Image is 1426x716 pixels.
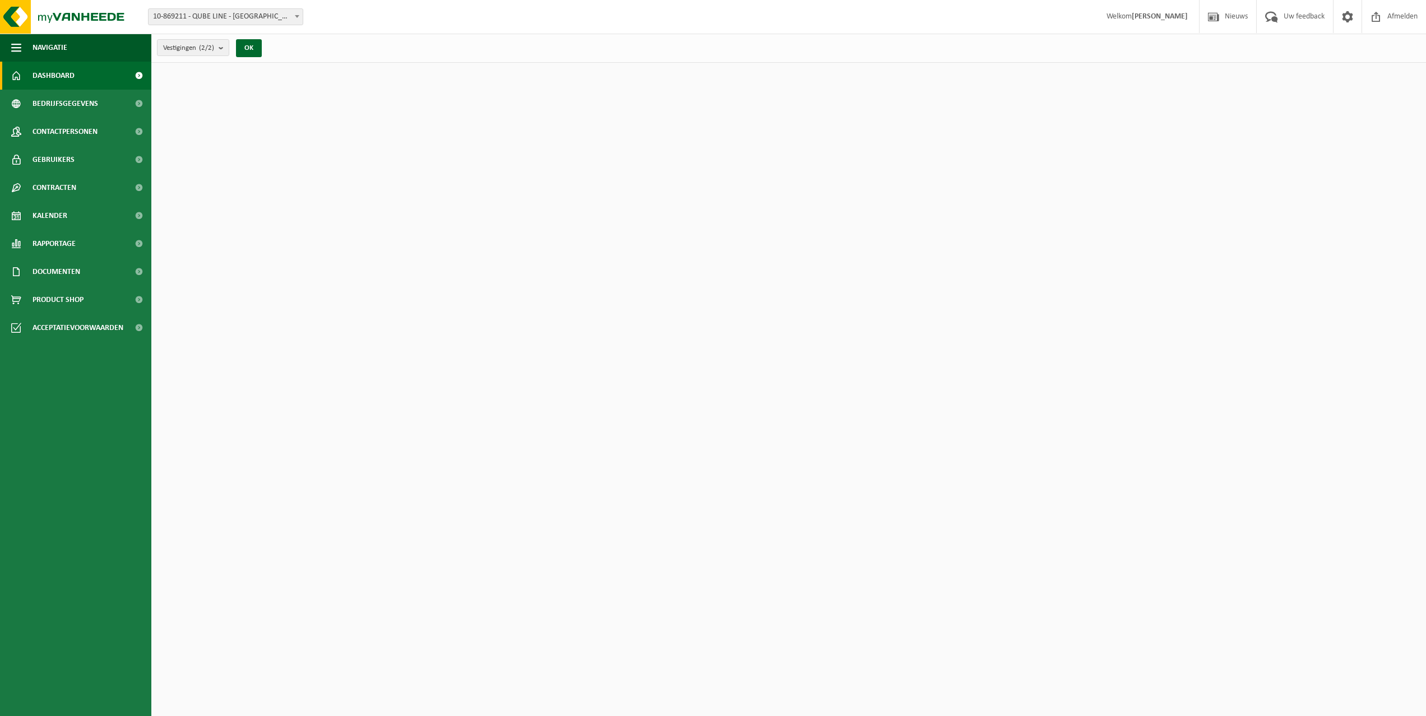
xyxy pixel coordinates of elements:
span: Navigatie [33,34,67,62]
span: Product Shop [33,286,84,314]
span: Vestigingen [163,40,214,57]
span: Rapportage [33,230,76,258]
span: Kalender [33,202,67,230]
span: Contracten [33,174,76,202]
span: 10-869211 - QUBE LINE - KORTEMARK [148,8,303,25]
span: Gebruikers [33,146,75,174]
span: Dashboard [33,62,75,90]
strong: [PERSON_NAME] [1132,12,1188,21]
button: OK [236,39,262,57]
span: Documenten [33,258,80,286]
count: (2/2) [199,44,214,52]
span: Acceptatievoorwaarden [33,314,123,342]
span: Contactpersonen [33,118,98,146]
span: 10-869211 - QUBE LINE - KORTEMARK [149,9,303,25]
span: Bedrijfsgegevens [33,90,98,118]
button: Vestigingen(2/2) [157,39,229,56]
